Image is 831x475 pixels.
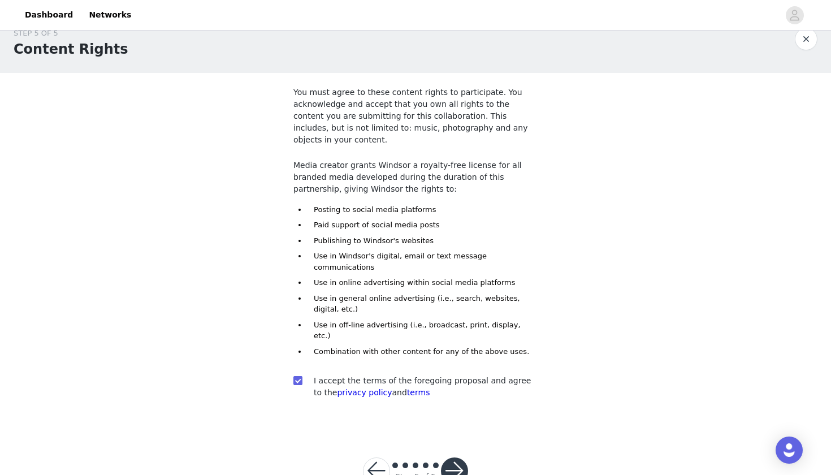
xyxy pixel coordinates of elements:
[307,219,538,231] li: Paid support of social media posts
[82,2,138,28] a: Networks
[307,277,538,288] li: Use in online advertising within social media platforms
[18,2,80,28] a: Dashboard
[14,28,128,39] div: STEP 5 OF 5
[307,293,538,315] li: Use in general online advertising (i.e., search, websites, digital, etc.)
[293,87,538,146] p: You must agree to these content rights to participate. You acknowledge and accept that you own al...
[307,251,538,273] li: Use in Windsor's digital, email or text message communications
[314,376,531,397] span: I accept the terms of the foregoing proposal and agree to the and
[789,6,800,24] div: avatar
[307,235,538,247] li: Publishing to Windsor's websites
[307,319,538,342] li: Use in off-line advertising (i.e., broadcast, print, display, etc.)
[337,388,392,397] a: privacy policy
[307,204,538,215] li: Posting to social media platforms
[307,346,538,357] li: Combination with other content for any of the above uses.
[776,437,803,464] div: Open Intercom Messenger
[293,159,538,195] p: Media creator grants Windsor a royalty-free license for all branded media developed during the du...
[14,39,128,59] h1: Content Rights
[407,388,430,397] a: terms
